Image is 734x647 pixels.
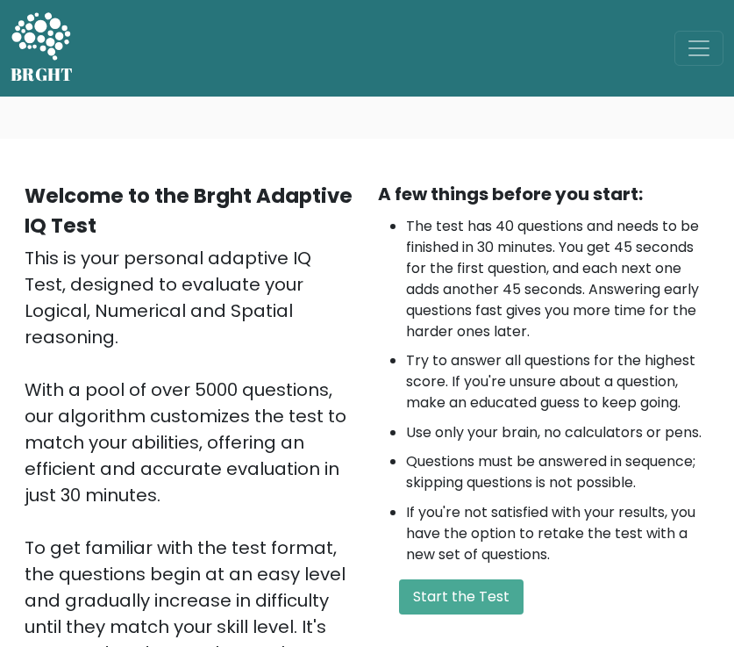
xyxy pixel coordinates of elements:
[406,216,710,342] li: The test has 40 questions and needs to be finished in 30 minutes. You get 45 seconds for the firs...
[406,350,710,413] li: Try to answer all questions for the highest score. If you're unsure about a question, make an edu...
[378,181,710,207] div: A few things before you start:
[25,182,353,240] b: Welcome to the Brght Adaptive IQ Test
[674,31,723,66] button: Toggle navigation
[399,579,524,615] button: Start the Test
[406,502,710,565] li: If you're not satisfied with your results, you have the option to retake the test with a new set ...
[406,422,710,443] li: Use only your brain, no calculators or pens.
[11,64,74,85] h5: BRGHT
[11,7,74,90] a: BRGHT
[406,451,710,493] li: Questions must be answered in sequence; skipping questions is not possible.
